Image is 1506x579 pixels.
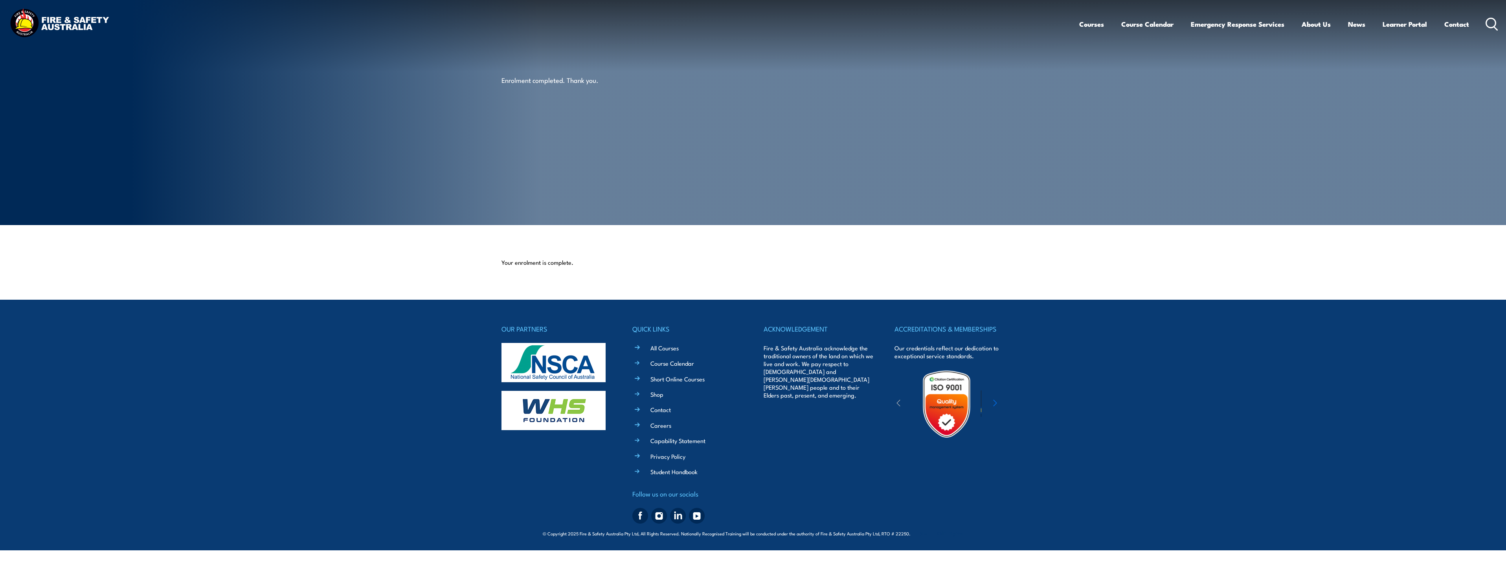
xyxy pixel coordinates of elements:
[1348,14,1365,35] a: News
[501,258,1005,266] p: Your enrolment is complete.
[981,390,1049,418] img: ewpa-logo
[650,452,685,460] a: Privacy Policy
[650,467,698,476] a: Student Handbook
[501,391,606,430] img: whs-logo-footer
[650,344,679,352] a: All Courses
[650,421,671,429] a: Careers
[650,405,671,414] a: Contact
[501,75,645,84] p: Enrolment completed. Thank you.
[650,436,705,445] a: Capability Statement
[650,390,663,398] a: Shop
[920,530,964,537] span: Site:
[650,359,694,367] a: Course Calendar
[1191,14,1284,35] a: Emergency Response Services
[1079,14,1104,35] a: Courses
[1444,14,1469,35] a: Contact
[894,323,1005,334] h4: ACCREDITATIONS & MEMBERSHIPS
[1302,14,1331,35] a: About Us
[501,343,606,382] img: nsca-logo-footer
[894,344,1005,360] p: Our credentials reflect our dedication to exceptional service standards.
[912,370,981,438] img: Untitled design (19)
[632,488,742,499] h4: Follow us on our socials
[764,323,874,334] h4: ACKNOWLEDGEMENT
[936,529,964,537] a: KND Digital
[1383,14,1427,35] a: Learner Portal
[632,323,742,334] h4: QUICK LINKS
[501,323,612,334] h4: OUR PARTNERS
[650,375,705,383] a: Short Online Courses
[1121,14,1174,35] a: Course Calendar
[543,530,964,537] span: © Copyright 2025 Fire & Safety Australia Pty Ltd, All Rights Reserved. Nationally Recognised Trai...
[764,344,874,399] p: Fire & Safety Australia acknowledge the traditional owners of the land on which we live and work....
